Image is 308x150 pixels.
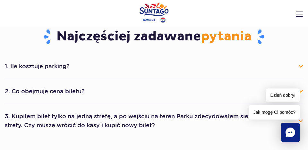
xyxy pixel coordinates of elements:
div: Chat [281,123,300,142]
img: Open menu [296,12,303,17]
a: Park of Poland [140,2,169,23]
button: 3. Kupiłem bilet tylko na jedną strefę, a po wejściu na teren Parku zdecydowałem się na pozostałe... [5,109,303,132]
span: Jak mogę Ci pomóc? [249,105,300,120]
button: 1. Ile kosztuje parking? [5,59,303,73]
span: Dzień dobry! [266,88,300,102]
button: 2. Co obejmuje cena biletu? [5,84,303,98]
